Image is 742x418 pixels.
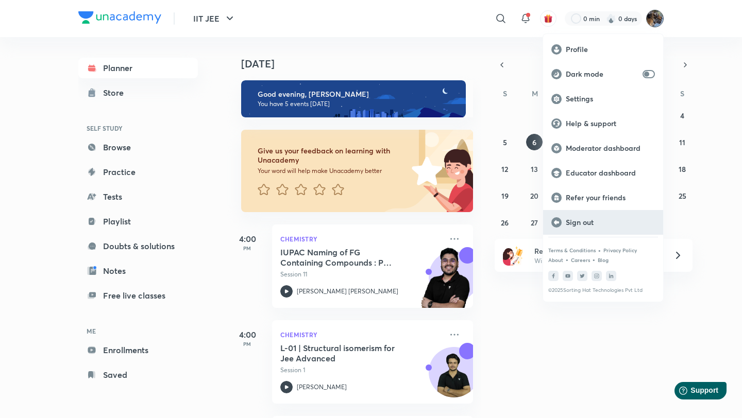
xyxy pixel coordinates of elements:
p: Educator dashboard [566,168,655,178]
a: Help & support [543,111,663,136]
a: Educator dashboard [543,161,663,185]
a: Settings [543,86,663,111]
div: • [565,255,569,264]
a: About [548,257,563,263]
a: Refer your friends [543,185,663,210]
a: Privacy Policy [603,247,637,253]
div: • [598,246,601,255]
p: Help & support [566,119,655,128]
p: Refer your friends [566,193,655,202]
a: Moderator dashboard [543,136,663,161]
a: Careers [571,257,590,263]
p: Profile [566,45,655,54]
p: Settings [566,94,655,103]
p: © 2025 Sorting Hat Technologies Pvt Ltd [548,287,658,293]
p: Dark mode [566,69,638,79]
iframe: Help widget launcher [650,378,731,407]
p: Sign out [566,218,655,227]
a: Blog [598,257,609,263]
a: Terms & Conditions [548,247,596,253]
p: Moderator dashboard [566,144,655,153]
a: Profile [543,37,663,62]
div: • [592,255,596,264]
